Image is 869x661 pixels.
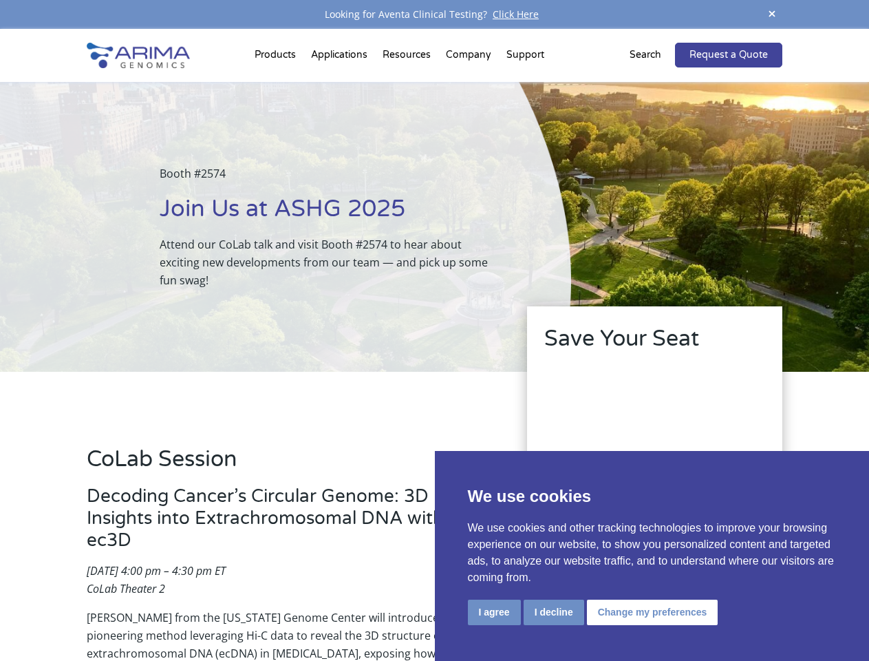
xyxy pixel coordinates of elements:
div: Looking for Aventa Clinical Testing? [87,6,782,23]
h3: Decoding Cancer’s Circular Genome: 3D Insights into Extrachromosomal DNA with ec3D [87,485,489,562]
button: I agree [468,600,521,625]
h2: Save Your Seat [544,324,765,365]
em: [DATE] 4:00 pm – 4:30 pm ET [87,563,226,578]
button: Change my preferences [587,600,718,625]
a: Request a Quote [675,43,782,67]
p: Attend our CoLab talk and visit Booth #2574 to hear about exciting new developments from our team... [160,235,502,289]
h1: Join Us at ASHG 2025 [160,193,502,235]
button: I decline [524,600,584,625]
h2: CoLab Session [87,444,489,485]
p: Booth #2574 [160,165,502,193]
img: Arima-Genomics-logo [87,43,190,68]
p: We use cookies [468,484,837,509]
em: CoLab Theater 2 [87,581,165,596]
p: We use cookies and other tracking technologies to improve your browsing experience on our website... [468,520,837,586]
a: Click Here [487,8,544,21]
p: Search [630,46,661,64]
